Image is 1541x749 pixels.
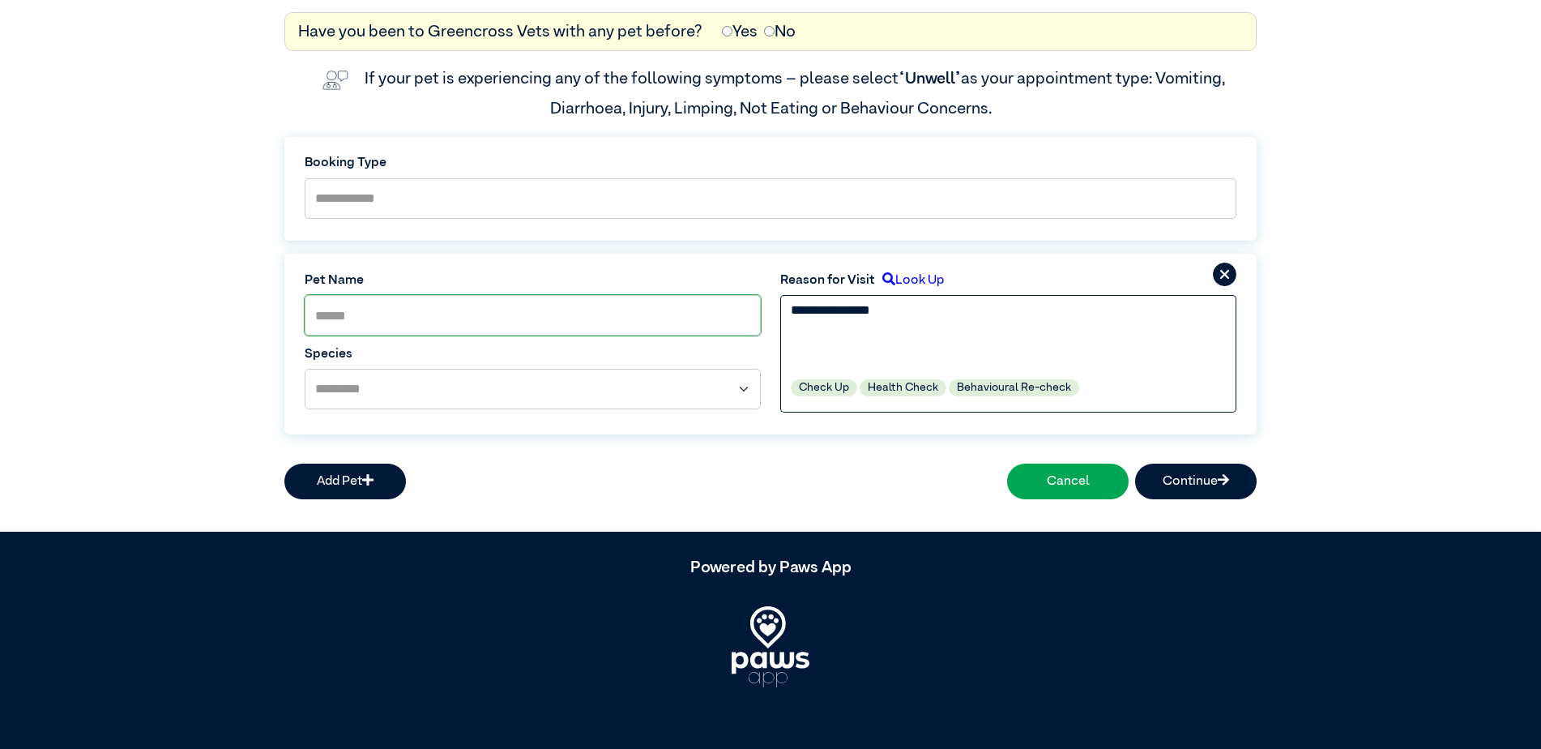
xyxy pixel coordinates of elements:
[305,271,761,290] label: Pet Name
[305,345,761,364] label: Species
[284,464,406,499] button: Add Pet
[899,71,961,87] span: “Unwell”
[298,19,702,44] label: Have you been to Greencross Vets with any pet before?
[722,19,758,44] label: Yes
[791,379,857,396] label: Check Up
[949,379,1079,396] label: Behavioural Re-check
[1007,464,1129,499] button: Cancel
[316,64,355,96] img: vet
[875,271,944,290] label: Look Up
[764,26,775,36] input: No
[764,19,796,44] label: No
[1135,464,1257,499] button: Continue
[284,558,1257,577] h5: Powered by Paws App
[780,271,875,290] label: Reason for Visit
[305,153,1236,173] label: Booking Type
[365,71,1228,116] label: If your pet is experiencing any of the following symptoms – please select as your appointment typ...
[722,26,732,36] input: Yes
[732,606,809,687] img: PawsApp
[860,379,946,396] label: Health Check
